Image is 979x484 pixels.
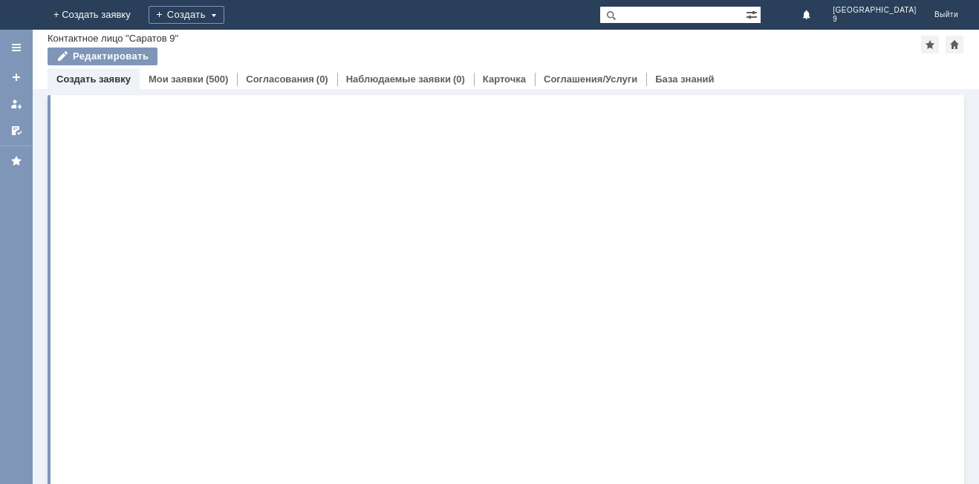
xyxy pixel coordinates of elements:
[833,15,917,24] span: 9
[149,73,204,85] a: Мои заявки
[149,6,224,24] div: Создать
[453,73,465,85] div: (0)
[56,73,131,85] a: Создать заявку
[483,73,526,85] a: Карточка
[48,33,178,44] div: Контактное лицо "Саратов 9"
[346,73,451,85] a: Наблюдаемые заявки
[921,36,939,53] div: Добавить в избранное
[246,73,314,85] a: Согласования
[833,6,917,15] span: [GEOGRAPHIC_DATA]
[206,73,228,85] div: (500)
[655,73,714,85] a: База знаний
[4,119,28,143] a: Мои согласования
[4,92,28,116] a: Мои заявки
[544,73,637,85] a: Соглашения/Услуги
[316,73,328,85] div: (0)
[746,7,761,21] span: Расширенный поиск
[946,36,963,53] div: Сделать домашней страницей
[4,65,28,89] a: Создать заявку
